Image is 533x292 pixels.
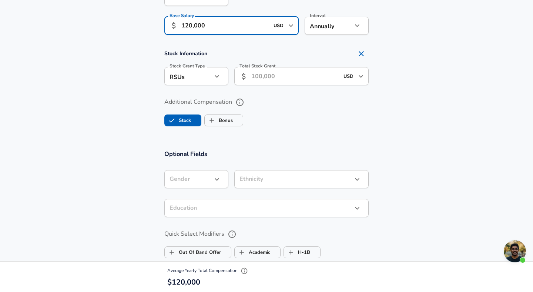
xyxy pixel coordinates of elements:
[234,96,246,109] button: help
[284,246,321,258] button: H-1BH-1B
[170,13,194,18] label: Base Salary
[164,96,369,109] label: Additional Compensation
[164,67,212,85] div: RSUs
[204,115,243,126] button: BonusBonus
[164,228,369,240] label: Quick Select Modifiers
[164,246,231,258] button: Out Of Band OfferOut Of Band Offer
[234,246,281,258] button: AcademicAcademic
[165,113,179,127] span: Stock
[235,245,270,259] label: Academic
[235,245,249,259] span: Academic
[354,46,369,61] button: Remove Section
[164,115,201,126] button: StockStock
[205,113,219,127] span: Bonus
[167,268,250,273] span: Average Yearly Total Compensation
[164,46,369,61] h4: Stock Information
[310,13,326,18] label: Interval
[170,64,205,68] label: Stock Grant Type
[226,228,238,240] button: help
[284,245,310,259] label: H-1B
[286,20,296,31] button: Open
[165,260,204,274] label: Negotiated
[165,260,179,274] span: Negotiated
[305,17,352,35] div: Annually
[181,17,269,35] input: 100,000
[504,240,526,262] div: Open chat
[239,64,276,68] label: Total Stock Grant
[284,245,298,259] span: H-1B
[356,71,366,82] button: Open
[205,113,233,127] label: Bonus
[165,245,221,259] label: Out Of Band Offer
[165,113,191,127] label: Stock
[165,245,179,259] span: Out Of Band Offer
[251,67,339,85] input: 100,000
[341,70,356,82] input: USD
[164,150,369,158] h3: Optional Fields
[239,265,250,276] button: Explain Total Compensation
[271,20,286,31] input: USD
